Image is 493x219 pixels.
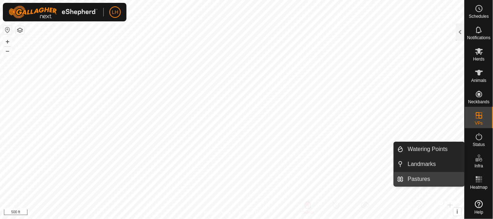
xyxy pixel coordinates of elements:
[468,100,489,104] span: Neckbands
[3,37,12,46] button: +
[112,9,118,16] span: LH
[394,142,465,156] li: Watering Points
[16,26,24,35] button: Map Layers
[465,197,493,217] a: Help
[470,185,488,189] span: Heatmap
[3,26,12,34] button: Reset Map
[474,210,483,214] span: Help
[394,172,465,186] li: Pastures
[408,175,430,183] span: Pastures
[473,142,485,147] span: Status
[469,14,489,19] span: Schedules
[404,172,465,186] a: Pastures
[3,47,12,55] button: –
[471,78,487,83] span: Animals
[408,145,448,153] span: Watering Points
[474,164,483,168] span: Infra
[394,157,465,171] li: Landmarks
[9,6,98,19] img: Gallagher Logo
[239,210,260,216] a: Contact Us
[457,209,458,215] span: i
[453,208,461,216] button: i
[204,210,231,216] a: Privacy Policy
[408,160,436,168] span: Landmarks
[467,36,491,40] span: Notifications
[475,121,483,125] span: VPs
[473,57,484,61] span: Herds
[404,142,465,156] a: Watering Points
[404,157,465,171] a: Landmarks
